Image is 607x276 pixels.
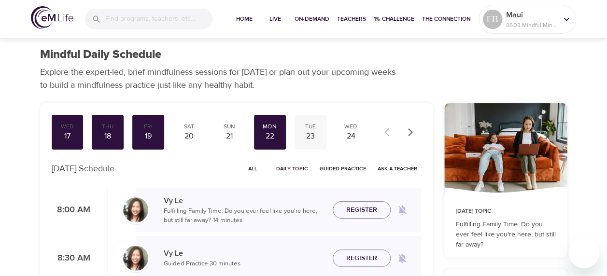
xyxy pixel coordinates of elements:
button: Daily Topic [272,161,312,176]
span: Remind me when a class goes live every Monday at 8:00 AM [391,198,414,221]
div: EB [483,10,502,29]
div: 20 [177,131,201,142]
div: Sat [177,123,201,131]
p: Vy Le [164,195,325,207]
div: Mon [258,123,282,131]
button: Ask a Teacher [374,161,421,176]
input: Find programs, teachers, etc... [105,9,212,29]
div: Thu [96,123,120,131]
span: On-Demand [295,14,329,24]
button: Register [333,201,391,219]
iframe: Button to launch messaging window [568,237,599,268]
p: 8:00 AM [52,204,90,217]
div: 23 [298,131,323,142]
button: Register [333,249,391,267]
img: logo [31,6,73,29]
p: Maui [506,9,557,21]
div: 21 [217,131,241,142]
p: [DATE] Topic [456,207,556,216]
span: All [241,164,265,173]
span: Ask a Teacher [378,164,417,173]
span: Register [346,252,377,264]
span: Live [264,14,287,24]
span: Home [233,14,256,24]
div: Tue [298,123,323,131]
div: Wed [339,123,363,131]
div: 17 [56,131,80,142]
span: The Connection [422,14,470,24]
button: Guided Practice [316,161,370,176]
p: Explore the expert-led, brief mindfulness sessions for [DATE] or plan out your upcoming weeks to ... [40,66,402,92]
span: Register [346,204,377,216]
div: Fri [136,123,160,131]
span: Remind me when a class goes live every Monday at 8:30 AM [391,247,414,270]
p: 8608 Mindful Minutes [506,21,557,29]
span: Guided Practice [320,164,366,173]
h1: Mindful Daily Schedule [40,48,161,62]
span: Teachers [337,14,366,24]
img: vy-profile-good-3.jpg [123,197,148,222]
p: [DATE] Schedule [52,162,114,175]
div: 24 [339,131,363,142]
p: 8:30 AM [52,252,90,265]
div: 19 [136,131,160,142]
div: Wed [56,123,80,131]
p: Fulfilling Family Time: Do you ever feel like you're here, but still far away? [456,220,556,250]
button: All [238,161,268,176]
div: 22 [258,131,282,142]
p: Guided Practice · 30 minutes [164,259,325,269]
p: Fulfilling Family Time: Do you ever feel like you're here, but still far away? · 14 minutes [164,207,325,225]
div: 18 [96,131,120,142]
img: vy-profile-good-3.jpg [123,246,148,271]
span: Daily Topic [276,164,308,173]
span: 1% Challenge [374,14,414,24]
p: Vy Le [164,248,325,259]
div: Sun [217,123,241,131]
